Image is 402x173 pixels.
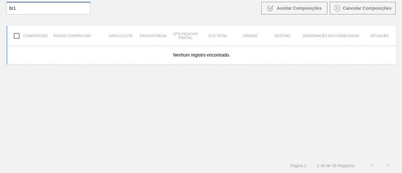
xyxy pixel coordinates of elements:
[330,2,396,14] button: Cancelar Composições
[234,34,266,38] div: Origem
[169,32,202,40] div: Qtd Pedidos Portal
[343,6,392,11] span: Cancelar Composições
[137,34,169,38] div: Data Entrega
[261,2,327,14] button: Aceitar Composições
[40,34,105,38] div: Pedido Compra SAP
[277,6,322,11] span: Aceitar Composições
[202,34,234,38] div: Qtd Total
[266,34,299,38] div: Destino
[105,34,137,38] div: Data coleta
[363,34,396,38] div: Situação
[316,163,355,168] span: 1 - 39 de 39 Registros
[8,29,40,42] div: Composição
[290,163,306,168] span: Página : 1
[299,34,363,38] div: Observação do Fornecedor
[173,52,230,57] span: Nenhum registro encontrado.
